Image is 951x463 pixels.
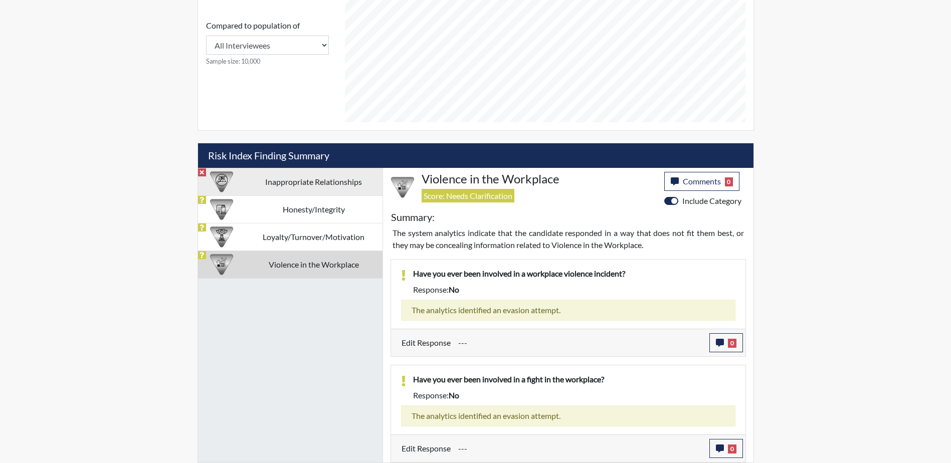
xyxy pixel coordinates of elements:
[709,439,743,458] button: 0
[393,227,744,251] p: The system analytics indicate that the candidate responded in a way that does not fit them best, ...
[449,390,459,400] span: no
[401,300,735,321] div: The analytics identified an evasion attempt.
[422,189,514,202] span: Score: Needs Clarification
[210,253,233,276] img: CATEGORY%20ICON-26.eccbb84f.png
[402,439,451,458] label: Edit Response
[664,172,740,191] button: Comments0
[401,405,735,426] div: The analytics identified an evasion attempt.
[206,20,300,32] label: Compared to population of
[245,251,383,278] td: Violence in the Workplace
[210,198,233,221] img: CATEGORY%20ICON-11.a5f294f4.png
[406,284,743,296] div: Response:
[451,333,709,352] div: Update the test taker's response, the change might impact the score
[413,268,735,280] p: Have you ever been involved in a workplace violence incident?
[709,333,743,352] button: 0
[245,195,383,223] td: Honesty/Integrity
[198,143,753,168] h5: Risk Index Finding Summary
[451,439,709,458] div: Update the test taker's response, the change might impact the score
[682,195,741,207] label: Include Category
[245,168,383,195] td: Inappropriate Relationships
[725,177,733,186] span: 0
[422,172,657,186] h4: Violence in the Workplace
[728,339,736,348] span: 0
[210,170,233,193] img: CATEGORY%20ICON-14.139f8ef7.png
[206,57,329,66] small: Sample size: 10,000
[683,176,721,186] span: Comments
[391,211,435,223] h5: Summary:
[728,444,736,453] span: 0
[206,20,329,66] div: Consistency Score comparison among population
[245,223,383,251] td: Loyalty/Turnover/Motivation
[413,373,735,385] p: Have you ever been involved in a fight in the workplace?
[391,176,414,199] img: CATEGORY%20ICON-26.eccbb84f.png
[449,285,459,294] span: no
[406,389,743,401] div: Response:
[402,333,451,352] label: Edit Response
[210,225,233,249] img: CATEGORY%20ICON-17.40ef8247.png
